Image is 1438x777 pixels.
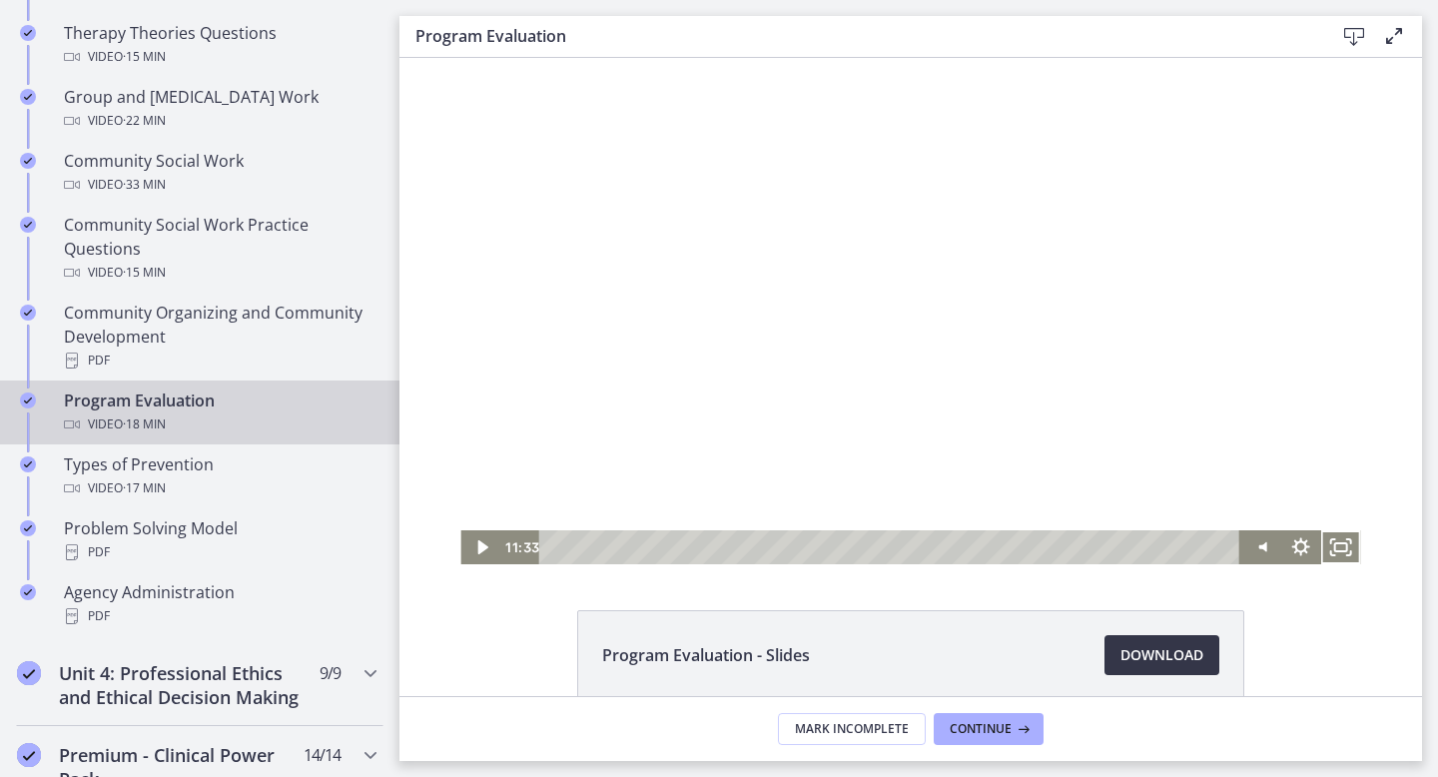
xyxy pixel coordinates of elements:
[64,388,375,436] div: Program Evaluation
[950,721,1012,737] span: Continue
[64,21,375,69] div: Therapy Theories Questions
[20,456,36,472] i: Completed
[320,661,341,685] span: 9 / 9
[795,721,909,737] span: Mark Incomplete
[64,580,375,628] div: Agency Administration
[64,301,375,373] div: Community Organizing and Community Development
[123,109,166,133] span: · 22 min
[64,476,375,500] div: Video
[842,472,882,506] button: Mute
[64,516,375,564] div: Problem Solving Model
[64,540,375,564] div: PDF
[64,173,375,197] div: Video
[59,661,303,709] h2: Unit 4: Professional Ethics and Ethical Decision Making
[17,661,41,685] i: Completed
[123,412,166,436] span: · 18 min
[64,261,375,285] div: Video
[882,472,922,506] button: Show settings menu
[64,85,375,133] div: Group and [MEDICAL_DATA] Work
[64,412,375,436] div: Video
[17,743,41,767] i: Completed
[415,24,1302,48] h3: Program Evaluation
[20,305,36,321] i: Completed
[64,604,375,628] div: PDF
[20,392,36,408] i: Completed
[1104,635,1219,675] a: Download
[20,584,36,600] i: Completed
[64,45,375,69] div: Video
[20,89,36,105] i: Completed
[123,173,166,197] span: · 33 min
[64,452,375,500] div: Types of Prevention
[64,213,375,285] div: Community Social Work Practice Questions
[64,149,375,197] div: Community Social Work
[123,45,166,69] span: · 15 min
[64,349,375,373] div: PDF
[20,217,36,233] i: Completed
[304,743,341,767] span: 14 / 14
[934,713,1044,745] button: Continue
[123,476,166,500] span: · 17 min
[20,153,36,169] i: Completed
[922,472,962,506] button: Fullscreen
[602,643,810,667] span: Program Evaluation - Slides
[20,520,36,536] i: Completed
[399,58,1422,564] iframe: Video Lesson
[20,25,36,41] i: Completed
[64,109,375,133] div: Video
[778,713,926,745] button: Mark Incomplete
[1120,643,1203,667] span: Download
[123,261,166,285] span: · 15 min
